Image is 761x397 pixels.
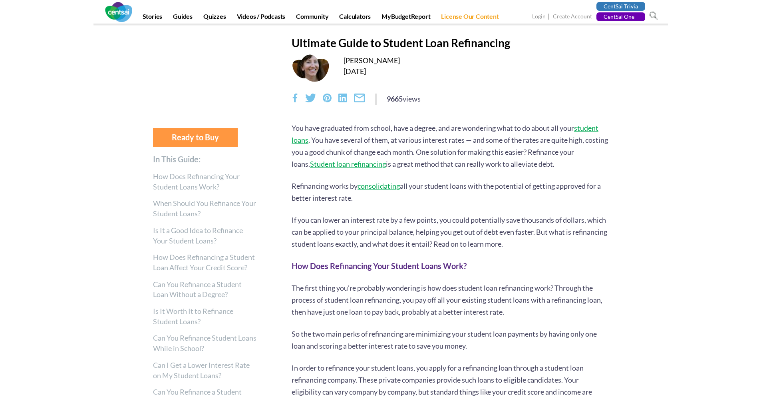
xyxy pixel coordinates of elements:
a: Calculators [334,12,376,24]
a: Quizzes [199,12,231,24]
a: CentSai Trivia [596,2,645,11]
a: Is It a Good Idea to Refinance Your Student Loans? [153,226,243,245]
a: Login [532,13,546,21]
span: How Does Refinancing Your Student Loans Work? [292,260,467,272]
h3: In This Guide: [153,155,258,164]
a: Ready to Buy [153,128,238,147]
a: Stories [138,12,167,24]
p: So the two main perks of refinancing are minimizing your student loan payments by having only one... [292,328,608,352]
a: Can You Refinance a Student Loan Without a Degree? [153,280,242,299]
a: CentSai One [596,12,645,21]
p: If you can lower an interest rate by a few points, you could potentially save thousands of dollar... [292,214,608,250]
div: 9665 [387,94,421,104]
a: When Should You Refinance Your Student Loans? [153,199,256,218]
a: Community [291,12,333,24]
a: Student loan refinancing [310,160,386,168]
span: | [547,12,552,21]
a: Guides [168,12,197,24]
p: The first thing you’re probably wondering is how does student loan refinancing work? Through the ... [292,282,608,318]
a: Can I Get a Lower Interest Rate on My Student Loans? [153,361,250,380]
p: You have graduated from school, have a degree, and are wondering what to do about all your . You ... [292,122,608,170]
a: Can You Refinance Student Loans While in School? [153,333,256,353]
h1: Ultimate Guide to Student Loan Refinancing [292,36,608,50]
a: How Does Refinancing Your Student Loans Work? [153,172,240,191]
a: MyBudgetReport [377,12,435,24]
a: License Our Content [436,12,503,24]
img: Melanie Lockert [292,54,330,83]
a: Is It Worth It to Refinance Student Loans? [153,307,233,326]
time: [DATE] [344,67,366,76]
a: Videos / Podcasts [232,12,290,24]
a: How Does Refinancing a Student Loan Affect Your Credit Score? [153,253,255,272]
span: views [403,94,421,103]
a: [PERSON_NAME] [344,56,400,65]
img: CentSai [105,2,132,22]
a: consolidating [358,182,400,190]
p: Refinancing works by all your student loans with the potential of getting approved for a better i... [292,180,608,204]
a: Create Account [553,13,592,21]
